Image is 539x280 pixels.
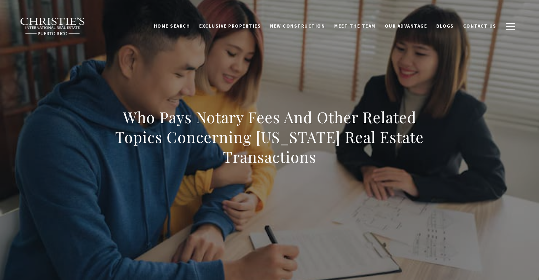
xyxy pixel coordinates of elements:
[199,23,261,29] span: Exclusive Properties
[195,19,265,33] a: Exclusive Properties
[265,19,330,33] a: New Construction
[436,23,454,29] span: Blogs
[385,23,427,29] span: Our Advantage
[270,23,325,29] span: New Construction
[463,23,496,29] span: Contact Us
[113,107,426,167] h1: Who Pays Notary Fees And Other Related Topics Concerning [US_STATE] Real Estate Transactions
[380,19,432,33] a: Our Advantage
[330,19,380,33] a: Meet the Team
[432,19,459,33] a: Blogs
[149,19,195,33] a: Home Search
[20,17,86,36] img: Christie's International Real Estate black text logo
